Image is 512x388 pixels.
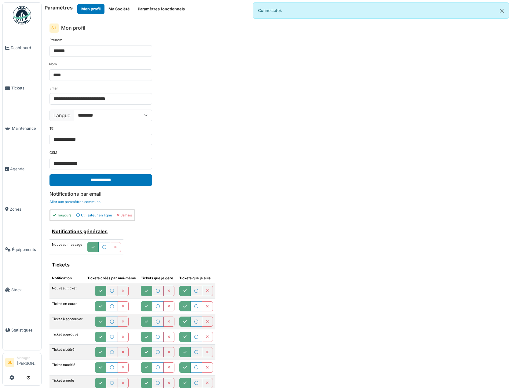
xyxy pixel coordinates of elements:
a: Dashboard [3,28,41,68]
label: Nouveau message [52,242,82,247]
div: Toujours [53,213,71,218]
a: SL Manager[PERSON_NAME] [5,356,39,370]
div: Jamais [117,213,132,218]
td: Ticket en cours [49,299,85,314]
a: Statistiques [3,310,41,350]
th: Notification [49,273,85,283]
a: Aller aux paramètres communs [49,200,101,204]
td: Ticket approuvé [49,329,85,344]
div: Connecté(e). [253,2,509,19]
button: Close [495,3,509,19]
label: Tél. [49,126,55,131]
th: Tickets que je gère [138,273,177,283]
h6: Mon profil [61,25,85,31]
span: Agenda [10,166,39,172]
h6: Tickets [52,262,174,268]
span: Équipements [12,247,39,252]
label: Nom [49,62,57,67]
span: Dashboard [11,45,39,51]
h6: Notifications par email [49,191,504,197]
li: [PERSON_NAME] [17,356,39,369]
td: Ticket à approuver [49,314,85,329]
span: Statistiques [11,327,39,333]
button: Ma Société [104,4,134,14]
span: Zones [10,206,39,212]
label: Prénom [49,38,62,43]
label: Langue [49,110,74,121]
a: Stock [3,270,41,310]
td: Ticket modifié [49,360,85,375]
a: Zones [3,189,41,229]
a: Équipements [3,229,41,270]
td: Nouveau ticket [49,283,85,299]
div: S L [49,24,59,33]
li: SL [5,358,14,367]
th: Tickets que je suis [177,273,215,283]
button: Mon profil [77,4,104,14]
a: Maintenance [3,108,41,149]
span: Maintenance [12,125,39,131]
td: Ticket clotûré [49,345,85,360]
img: Badge_color-CXgf-gQk.svg [13,6,31,24]
div: Utilisateur en ligne [76,213,112,218]
label: Email [49,86,58,91]
h6: Notifications générales [52,229,121,234]
h6: Paramètres [45,5,73,11]
span: Stock [11,287,39,293]
th: Tickets créés par moi-même [85,273,138,283]
span: Tickets [11,85,39,91]
a: Tickets [3,68,41,108]
a: Agenda [3,149,41,189]
div: Manager [17,356,39,360]
label: GSM [49,150,57,155]
button: Paramètres fonctionnels [134,4,189,14]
